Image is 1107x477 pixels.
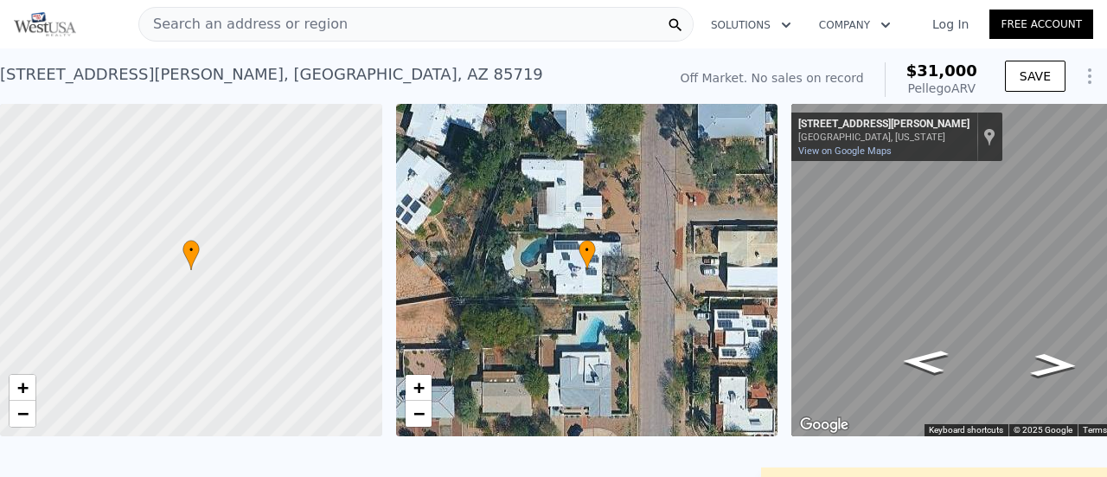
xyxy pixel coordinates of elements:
[579,242,596,258] span: •
[796,414,853,436] img: Google
[906,80,977,97] div: Pellego ARV
[805,10,905,41] button: Company
[1005,61,1065,92] button: SAVE
[182,242,200,258] span: •
[680,69,863,87] div: Off Market. No sales on record
[798,118,969,132] div: [STREET_ADDRESS][PERSON_NAME]
[14,12,76,36] img: Pellego
[1011,348,1098,383] path: Go North, N Plumer Ave
[1072,59,1107,93] button: Show Options
[906,61,977,80] span: $31,000
[881,344,969,379] path: Go South, N Plumer Ave
[413,377,424,398] span: +
[1083,425,1107,435] a: Terms (opens in new tab)
[989,10,1093,39] a: Free Account
[406,375,432,401] a: Zoom in
[17,377,29,398] span: +
[182,240,200,270] div: •
[1014,425,1072,435] span: © 2025 Google
[697,10,805,41] button: Solutions
[17,403,29,424] span: −
[406,401,432,427] a: Zoom out
[912,16,989,33] a: Log In
[929,424,1003,436] button: Keyboard shortcuts
[798,145,892,157] a: View on Google Maps
[413,403,424,424] span: −
[798,132,969,143] div: [GEOGRAPHIC_DATA], [US_STATE]
[983,127,995,146] a: Show location on map
[139,14,348,35] span: Search an address or region
[579,240,596,270] div: •
[10,375,35,401] a: Zoom in
[796,414,853,436] a: Open this area in Google Maps (opens a new window)
[10,401,35,427] a: Zoom out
